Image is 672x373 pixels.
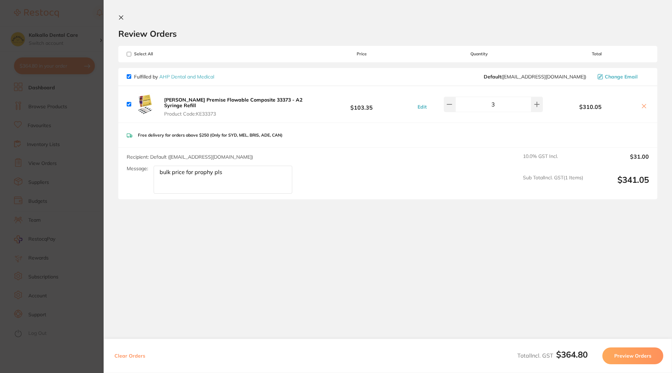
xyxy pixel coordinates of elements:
[112,347,147,364] button: Clear Orders
[556,349,588,360] b: $364.80
[415,104,429,110] button: Edit
[138,133,282,138] p: Free delivery for orders above $250 (Only for SYD, MEL, BRIS, ADE, CAN)
[484,74,586,80] span: orders@ahpdentalmedical.com.au
[589,153,649,169] output: $31.00
[523,175,583,194] span: Sub Total Incl. GST ( 1 Items)
[309,51,414,56] span: Price
[154,166,292,194] textarea: bulk price for prophy pls
[414,51,545,56] span: Quantity
[134,93,156,116] img: bTczbXJjbg
[484,74,501,80] b: Default
[517,352,588,359] span: Total Incl. GST
[545,51,649,56] span: Total
[118,28,657,39] h2: Review Orders
[523,153,583,169] span: 10.0 % GST Incl.
[134,74,214,80] p: Fulfilled by
[164,97,302,109] b: [PERSON_NAME] Premise Flowable Composite 33373 - A2 Syringe Refill
[309,98,414,111] b: $103.35
[127,51,197,56] span: Select All
[595,74,649,80] button: Change Email
[605,74,638,80] span: Change Email
[127,154,253,160] span: Recipient: Default ( [EMAIL_ADDRESS][DOMAIN_NAME] )
[164,111,307,117] span: Product Code: KE33373
[602,347,663,364] button: Preview Orders
[545,104,636,110] b: $310.05
[159,74,214,80] a: AHP Dental and Medical
[127,166,148,172] label: Message:
[162,97,309,117] button: [PERSON_NAME] Premise Flowable Composite 33373 - A2 Syringe Refill Product Code:KE33373
[589,175,649,194] output: $341.05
